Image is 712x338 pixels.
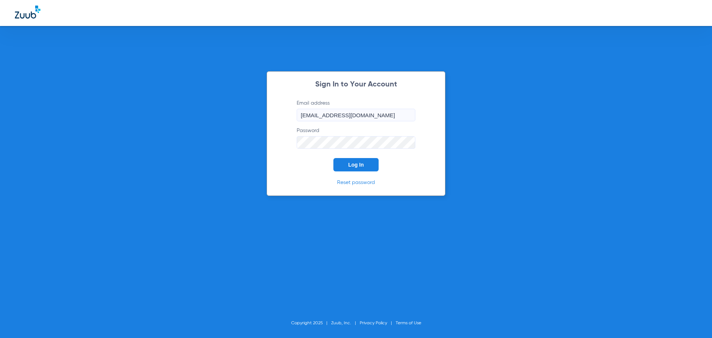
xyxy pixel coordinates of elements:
[333,158,379,171] button: Log In
[297,109,415,121] input: Email address
[396,321,421,325] a: Terms of Use
[348,162,364,168] span: Log In
[297,136,415,149] input: Password
[297,99,415,121] label: Email address
[291,319,331,327] li: Copyright 2025
[337,180,375,185] a: Reset password
[297,127,415,149] label: Password
[286,81,426,88] h2: Sign In to Your Account
[360,321,387,325] a: Privacy Policy
[15,6,40,19] img: Zuub Logo
[331,319,360,327] li: Zuub, Inc.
